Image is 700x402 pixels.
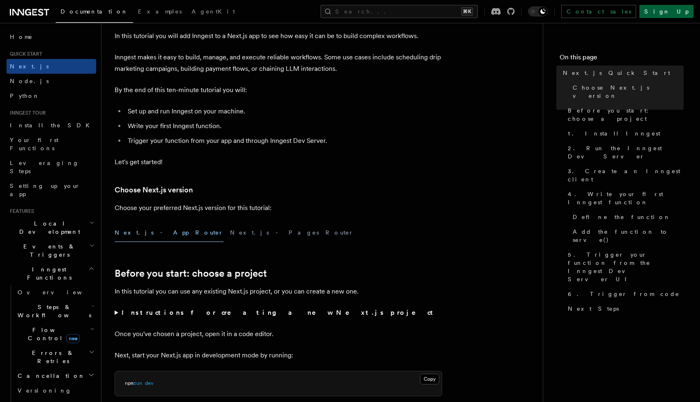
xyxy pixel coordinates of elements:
button: Errors & Retries [14,346,96,368]
span: npm [125,380,133,386]
p: Inngest makes it easy to build, manage, and execute reliable workflows. Some use cases include sc... [115,52,442,75]
span: 2. Run the Inngest Dev Server [568,144,684,160]
button: Flow Controlnew [14,323,96,346]
p: Choose your preferred Next.js version for this tutorial: [115,202,442,214]
span: run [133,380,142,386]
a: Node.js [7,74,96,88]
button: Steps & Workflows [14,300,96,323]
a: Sign Up [639,5,693,18]
span: Steps & Workflows [14,303,91,319]
li: Set up and run Inngest on your machine. [125,106,442,117]
span: Quick start [7,51,42,57]
span: new [66,334,80,343]
a: Overview [14,285,96,300]
span: Features [7,208,34,215]
span: Events & Triggers [7,242,89,259]
span: Setting up your app [10,183,80,197]
h4: On this page [560,52,684,65]
span: Flow Control [14,326,90,342]
a: 3. Create an Inngest client [565,164,684,187]
a: Setting up your app [7,178,96,201]
span: Next.js Quick Start [563,69,670,77]
a: Versioning [14,383,96,398]
span: Next Steps [568,305,619,313]
span: Python [10,93,40,99]
button: Cancellation [14,368,96,383]
span: Choose Next.js version [573,84,684,100]
a: Home [7,29,96,44]
span: Home [10,33,33,41]
span: Before you start: choose a project [568,106,684,123]
a: Before you start: choose a project [565,103,684,126]
button: Search...⌘K [321,5,478,18]
button: Copy [420,374,439,384]
span: Inngest Functions [7,265,88,282]
li: Write your first Inngest function. [125,120,442,132]
a: Leveraging Steps [7,156,96,178]
span: 6. Trigger from code [568,290,680,298]
p: Next, start your Next.js app in development mode by running: [115,350,442,361]
a: Define the function [569,210,684,224]
span: 1. Install Inngest [568,129,660,138]
span: Documentation [61,8,128,15]
li: Trigger your function from your app and through Inngest Dev Server. [125,135,442,147]
button: Local Development [7,216,96,239]
span: Install the SDK [10,122,95,129]
span: Define the function [573,213,671,221]
p: In this tutorial you will add Inngest to a Next.js app to see how easy it can be to build complex... [115,30,442,42]
span: Overview [18,289,102,296]
p: In this tutorial you can use any existing Next.js project, or you can create a new one. [115,286,442,297]
a: 5. Trigger your function from the Inngest Dev Server UI [565,247,684,287]
span: Add the function to serve() [573,228,684,244]
span: Next.js [10,63,49,70]
span: 4. Write your first Inngest function [568,190,684,206]
span: Your first Functions [10,137,59,151]
p: Once you've chosen a project, open it in a code editor. [115,328,442,340]
a: Choose Next.js version [115,184,193,196]
a: 2. Run the Inngest Dev Server [565,141,684,164]
span: Errors & Retries [14,349,89,365]
button: Inngest Functions [7,262,96,285]
a: Python [7,88,96,103]
span: 3. Create an Inngest client [568,167,684,183]
span: Cancellation [14,372,85,380]
span: Versioning [18,387,72,394]
a: Next Steps [565,301,684,316]
button: Next.js - App Router [115,224,224,242]
a: Contact sales [561,5,636,18]
p: Let's get started! [115,156,442,168]
a: Next.js Quick Start [560,65,684,80]
span: AgentKit [192,8,235,15]
span: dev [145,380,154,386]
p: By the end of this ten-minute tutorial you will: [115,84,442,96]
a: Choose Next.js version [569,80,684,103]
span: Examples [138,8,182,15]
a: Add the function to serve() [569,224,684,247]
a: Documentation [56,2,133,23]
a: 4. Write your first Inngest function [565,187,684,210]
a: Before you start: choose a project [115,268,267,279]
summary: Instructions for creating a new Next.js project [115,307,442,318]
kbd: ⌘K [461,7,473,16]
a: AgentKit [187,2,240,22]
strong: Instructions for creating a new Next.js project [122,309,436,316]
a: Install the SDK [7,118,96,133]
span: Leveraging Steps [10,160,79,174]
a: Next.js [7,59,96,74]
button: Next.js - Pages Router [230,224,354,242]
button: Toggle dark mode [528,7,548,16]
a: 1. Install Inngest [565,126,684,141]
span: Node.js [10,78,49,84]
a: 6. Trigger from code [565,287,684,301]
a: Examples [133,2,187,22]
span: 5. Trigger your function from the Inngest Dev Server UI [568,251,684,283]
span: Inngest tour [7,110,46,116]
a: Your first Functions [7,133,96,156]
span: Local Development [7,219,89,236]
button: Events & Triggers [7,239,96,262]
